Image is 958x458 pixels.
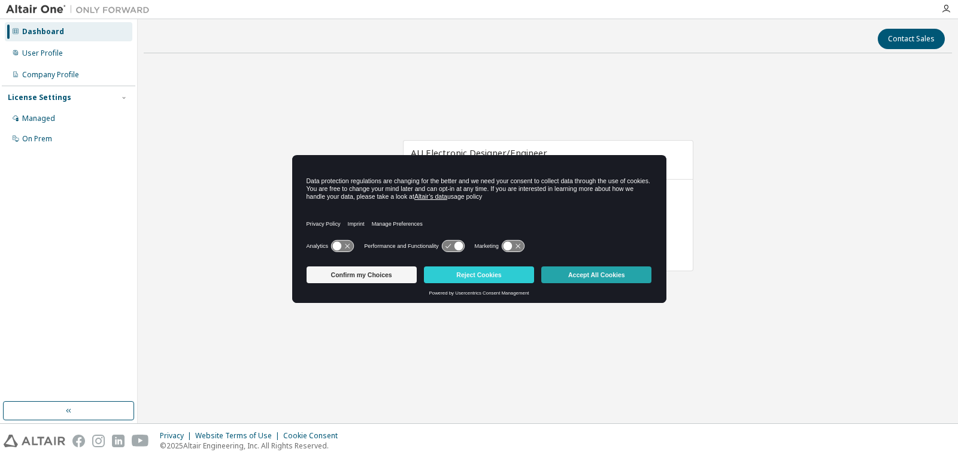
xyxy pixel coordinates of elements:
[411,147,547,159] span: AU Electronic Designer/Engineer
[132,435,149,447] img: youtube.svg
[22,114,55,123] div: Managed
[6,4,156,16] img: Altair One
[878,29,945,49] button: Contact Sales
[22,27,64,37] div: Dashboard
[22,48,63,58] div: User Profile
[72,435,85,447] img: facebook.svg
[22,134,52,144] div: On Prem
[4,435,65,447] img: altair_logo.svg
[195,431,283,441] div: Website Terms of Use
[160,441,345,451] p: © 2025 Altair Engineering, Inc. All Rights Reserved.
[8,93,71,102] div: License Settings
[160,431,195,441] div: Privacy
[112,435,125,447] img: linkedin.svg
[283,431,345,441] div: Cookie Consent
[92,435,105,447] img: instagram.svg
[22,70,79,80] div: Company Profile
